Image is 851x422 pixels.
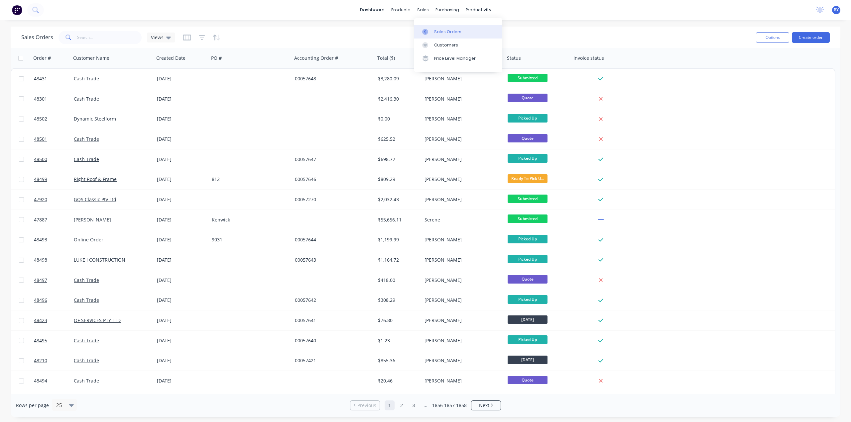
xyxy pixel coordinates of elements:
div: productivity [462,5,495,15]
a: 48493 [34,230,74,250]
a: Cash Trade [74,96,99,102]
span: Picked Up [508,154,547,162]
button: Create order [792,32,830,43]
div: Customers [434,42,458,48]
a: 48495 [34,331,74,351]
a: Sales Orders [414,25,502,38]
a: 48301 [34,89,74,109]
span: 48210 [34,357,47,364]
a: Page 3 [409,400,419,410]
span: Quote [508,134,547,142]
div: $855.36 [378,357,417,364]
div: $1,164.72 [378,257,417,263]
div: [PERSON_NAME] [425,196,498,203]
span: BY [834,7,839,13]
div: 00057642 [295,297,369,303]
a: 48500 [34,149,74,169]
a: Cash Trade [74,277,99,283]
a: 48498 [34,250,74,270]
span: 48498 [34,257,47,263]
a: 48210 [34,351,74,371]
div: Customer Name [73,55,109,61]
div: [DATE] [157,317,206,324]
div: 9031 [212,236,286,243]
a: dashboard [357,5,388,15]
span: 48499 [34,176,47,183]
div: Kenwick [212,216,286,223]
div: 00057648 [295,75,369,82]
span: 47887 [34,216,47,223]
input: Search... [77,31,142,44]
a: QF SERVICES PTY LTD [74,317,121,323]
span: Submitted [508,74,547,82]
span: 48493 [34,236,47,243]
span: Rows per page [16,402,49,409]
div: [DATE] [157,75,206,82]
div: [DATE] [157,176,206,183]
a: Cash Trade [74,75,99,82]
a: Price Level Manager [414,52,502,65]
div: [PERSON_NAME] [425,116,498,122]
span: 48497 [34,277,47,284]
a: 48502 [34,109,74,129]
a: Cash Trade [74,337,99,344]
span: 48494 [34,378,47,384]
div: $1,199.99 [378,236,417,243]
div: [DATE] [157,236,206,243]
a: 48496 [34,290,74,310]
div: [DATE] [157,96,206,102]
span: 48301 [34,96,47,102]
div: $308.29 [378,297,417,303]
a: Right Roof & Frame [74,176,117,182]
div: [DATE] [157,136,206,142]
span: Ready To Pick U... [508,174,547,183]
div: $2,032.43 [378,196,417,203]
span: [DATE] [508,356,547,364]
div: [PERSON_NAME] [425,277,498,284]
div: [PERSON_NAME] [425,75,498,82]
div: $809.29 [378,176,417,183]
a: Page 1 is your current page [385,400,395,410]
div: products [388,5,414,15]
div: [PERSON_NAME] [425,337,498,344]
div: Order # [33,55,51,61]
a: LUKE I CONSTRUCTION [74,257,125,263]
a: 47887 [34,210,74,230]
div: [DATE] [157,156,206,163]
div: $418.00 [378,277,417,284]
div: Total ($) [377,55,395,61]
a: 48494 [34,371,74,391]
span: Picked Up [508,255,547,263]
div: [PERSON_NAME] [425,236,498,243]
div: Sales Orders [434,29,461,35]
span: 48502 [34,116,47,122]
span: Quote [508,275,547,283]
img: Factory [12,5,22,15]
div: $3,280.09 [378,75,417,82]
div: PO # [211,55,222,61]
a: 48499 [34,169,74,189]
div: [PERSON_NAME] [425,96,498,102]
a: Cash Trade [74,297,99,303]
div: Price Level Manager [434,55,476,61]
div: 00057640 [295,337,369,344]
div: $698.72 [378,156,417,163]
div: [PERSON_NAME] [425,156,498,163]
div: Created Date [156,55,185,61]
a: Page 2 [397,400,407,410]
span: Submitted [508,195,547,203]
div: [DATE] [157,196,206,203]
span: 48495 [34,337,47,344]
a: 48497 [34,270,74,290]
div: 00057270 [295,196,369,203]
a: 48501 [34,129,74,149]
div: 00057647 [295,156,369,163]
div: 00057421 [295,357,369,364]
div: $0.00 [378,116,417,122]
ul: Pagination [347,400,504,410]
a: Cash Trade [74,136,99,142]
a: 48431 [34,69,74,89]
div: [DATE] [157,337,206,344]
span: 48431 [34,75,47,82]
span: Previous [357,402,376,409]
